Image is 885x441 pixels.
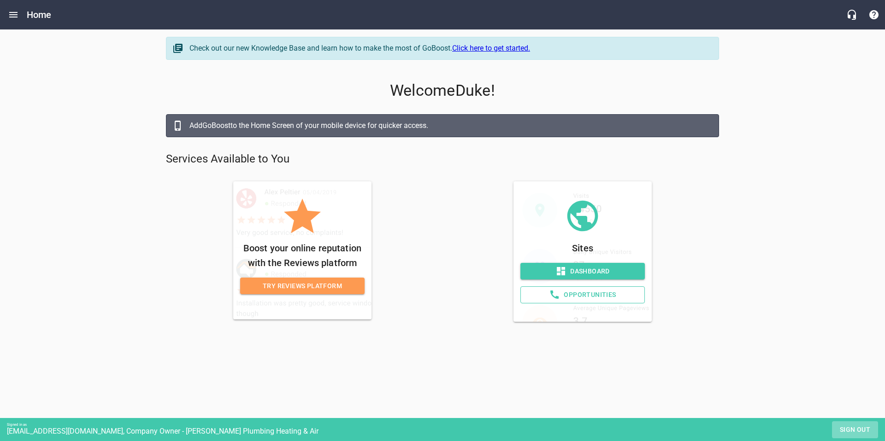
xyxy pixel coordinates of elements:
[240,241,365,270] p: Boost your online reputation with the Reviews platform
[520,286,645,303] a: Opportunities
[248,280,357,292] span: Try Reviews Platform
[832,421,878,438] button: Sign out
[7,423,885,427] div: Signed in as
[166,114,719,137] a: AddGoBoostto the Home Screen of your mobile device for quicker access.
[520,241,645,255] p: Sites
[528,266,637,277] span: Dashboard
[2,4,24,26] button: Open drawer
[240,278,365,295] a: Try Reviews Platform
[528,289,637,301] span: Opportunities
[452,44,530,52] a: Click here to get started.
[836,424,874,435] span: Sign out
[7,427,885,435] div: [EMAIL_ADDRESS][DOMAIN_NAME], Company Owner - [PERSON_NAME] Plumbing Heating & Air
[166,81,719,100] p: Welcome Duke !
[189,43,709,54] div: Check out our new Knowledge Base and learn how to make the most of GoBoost.
[841,4,863,26] button: Live Chat
[27,7,52,22] h6: Home
[863,4,885,26] button: Support Portal
[520,263,645,280] a: Dashboard
[189,120,709,131] div: Add GoBoost to the Home Screen of your mobile device for quicker access.
[166,152,719,167] p: Services Available to You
